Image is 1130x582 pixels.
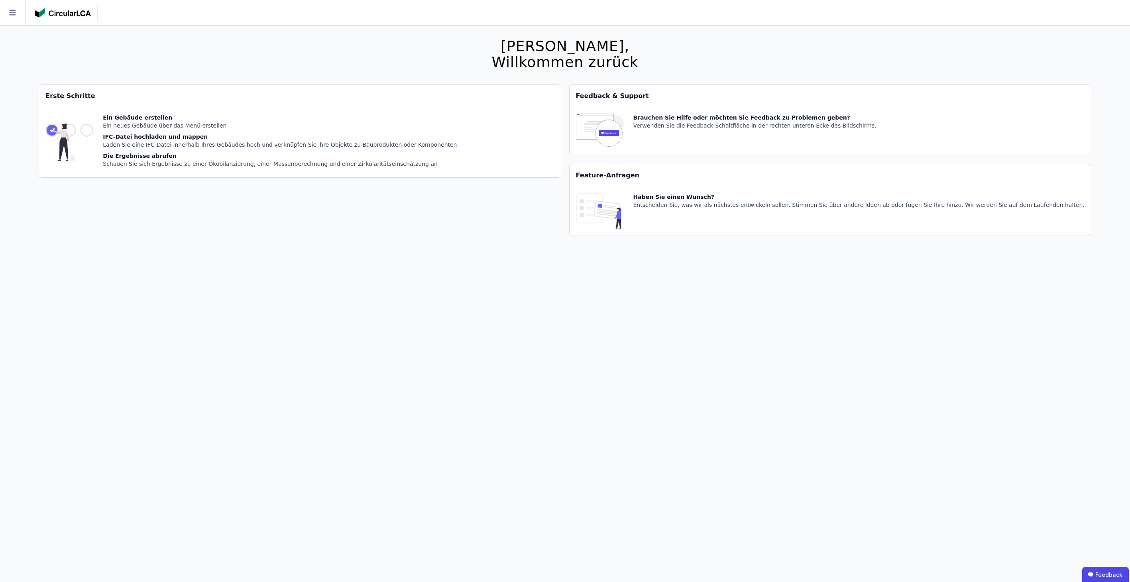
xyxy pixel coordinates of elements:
div: Brauchen Sie Hilfe oder möchten Sie Feedback zu Problemen geben? [633,114,876,122]
div: IFC-Datei hochladen und mappen [103,133,457,141]
div: Ein Gebäude erstellen [103,114,457,122]
div: Willkommen zurück [491,54,638,70]
div: Laden Sie eine IFC-Datei innerhalb Ihres Gebäudes hoch und verknüpfen Sie ihre Objekte zu Bauprod... [103,141,457,149]
div: Haben Sie einen Wunsch? [633,193,1085,201]
div: [PERSON_NAME], [491,38,638,54]
div: Ein neues Gebäude über das Menü erstellen [103,122,457,130]
div: Erste Schritte [39,85,560,107]
div: Entscheiden Sie, was wir als nächstes entwickeln sollen. Stimmen Sie über andere Ideen ab oder fü... [633,201,1085,209]
img: feature_request_tile-UiXE1qGU.svg [576,193,624,229]
div: Die Ergebnisse abrufen [103,152,457,160]
img: getting_started_tile-DrF_GRSv.svg [45,114,93,171]
img: feedback-icon-HCTs5lye.svg [576,114,624,147]
div: Feedback & Support [570,85,1091,107]
div: Feature-Anfragen [570,164,1091,187]
div: Schauen Sie sich Ergebnisse zu einer Ökobilanzierung, einer Massenberechnung und einer Zirkularit... [103,160,457,168]
img: Concular [35,8,91,18]
div: Verwenden Sie die Feedback-Schaltfläche in der rechten unteren Ecke des Bildschirms. [633,122,876,130]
